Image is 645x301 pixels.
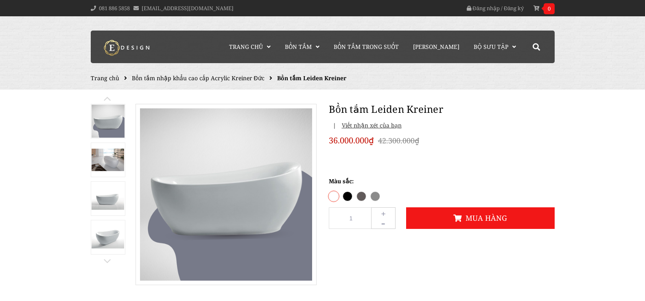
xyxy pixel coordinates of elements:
span: Bồn tắm Leiden Kreiner [277,74,346,82]
span: Viết nhận xét của bạn [338,121,402,129]
span: / [501,4,503,12]
span: Trang chủ [229,43,263,51]
img: Bồn tắm Leiden Kreiner [92,226,125,248]
span: Bộ Sưu Tập [474,43,508,51]
img: Bồn tắm Leiden Kreiner [92,149,125,171]
span: 0 [544,3,555,14]
span: | [333,121,336,129]
span: 36.000.000₫ [329,134,374,147]
a: [PERSON_NAME] [407,31,466,63]
a: Bồn Tắm [279,31,326,63]
a: [EMAIL_ADDRESS][DOMAIN_NAME] [142,4,234,12]
div: Màu sắc: [329,175,555,187]
button: Mua hàng [406,207,555,229]
button: + [371,207,396,219]
del: 42.300.000₫ [378,136,419,145]
a: Trang chủ [91,74,119,82]
img: Bồn tắm Leiden Kreiner [92,105,125,138]
a: Trang chủ [223,31,277,63]
a: 081 886 5858 [99,4,130,12]
img: Bồn tắm Leiden Kreiner [92,187,125,209]
span: Bồn Tắm Trong Suốt [334,43,399,51]
h1: Bồn tắm Leiden Kreiner [329,102,555,116]
a: Bồn tắm nhập khẩu cao cấp Acrylic Kreiner Đức [132,74,265,82]
a: Bồn Tắm Trong Suốt [328,31,405,63]
button: - [371,217,396,229]
span: Bồn Tắm [285,43,312,51]
img: logo Kreiner Germany - Edesign Interior [97,40,158,56]
span: [PERSON_NAME] [413,43,459,51]
a: Bộ Sưu Tập [468,31,522,63]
